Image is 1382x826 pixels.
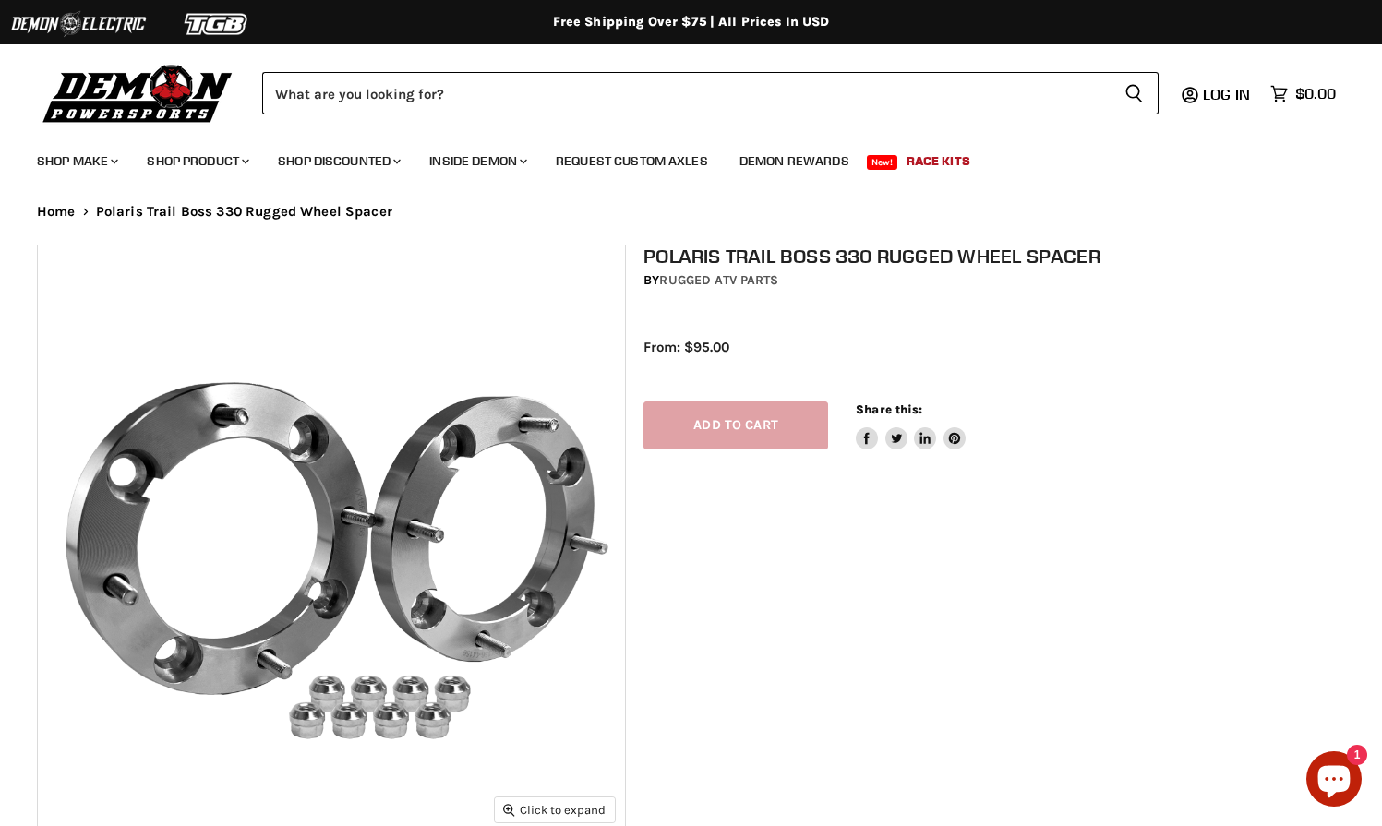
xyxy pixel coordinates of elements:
span: $0.00 [1295,85,1336,102]
span: From: $95.00 [643,339,729,355]
a: Shop Product [133,142,260,180]
a: Rugged ATV Parts [659,272,778,288]
img: Demon Powersports [37,60,239,126]
h1: Polaris Trail Boss 330 Rugged Wheel Spacer [643,245,1363,268]
a: Shop Make [23,142,129,180]
a: Demon Rewards [726,142,863,180]
ul: Main menu [23,135,1331,180]
a: Inside Demon [415,142,538,180]
input: Search [262,72,1110,114]
img: Demon Electric Logo 2 [9,6,148,42]
inbox-online-store-chat: Shopify online store chat [1301,751,1367,811]
span: Click to expand [503,803,606,817]
span: Share this: [856,402,922,416]
span: New! [867,155,898,170]
a: Race Kits [893,142,984,180]
div: by [643,270,1363,291]
button: Search [1110,72,1159,114]
img: TGB Logo 2 [148,6,286,42]
span: Log in [1203,85,1250,103]
a: Shop Discounted [264,142,412,180]
aside: Share this: [856,401,966,450]
a: Request Custom Axles [542,142,722,180]
a: $0.00 [1261,80,1345,107]
a: Home [37,204,76,220]
a: Log in [1195,86,1261,102]
span: Polaris Trail Boss 330 Rugged Wheel Spacer [96,204,392,220]
form: Product [262,72,1159,114]
button: Click to expand [495,797,615,822]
